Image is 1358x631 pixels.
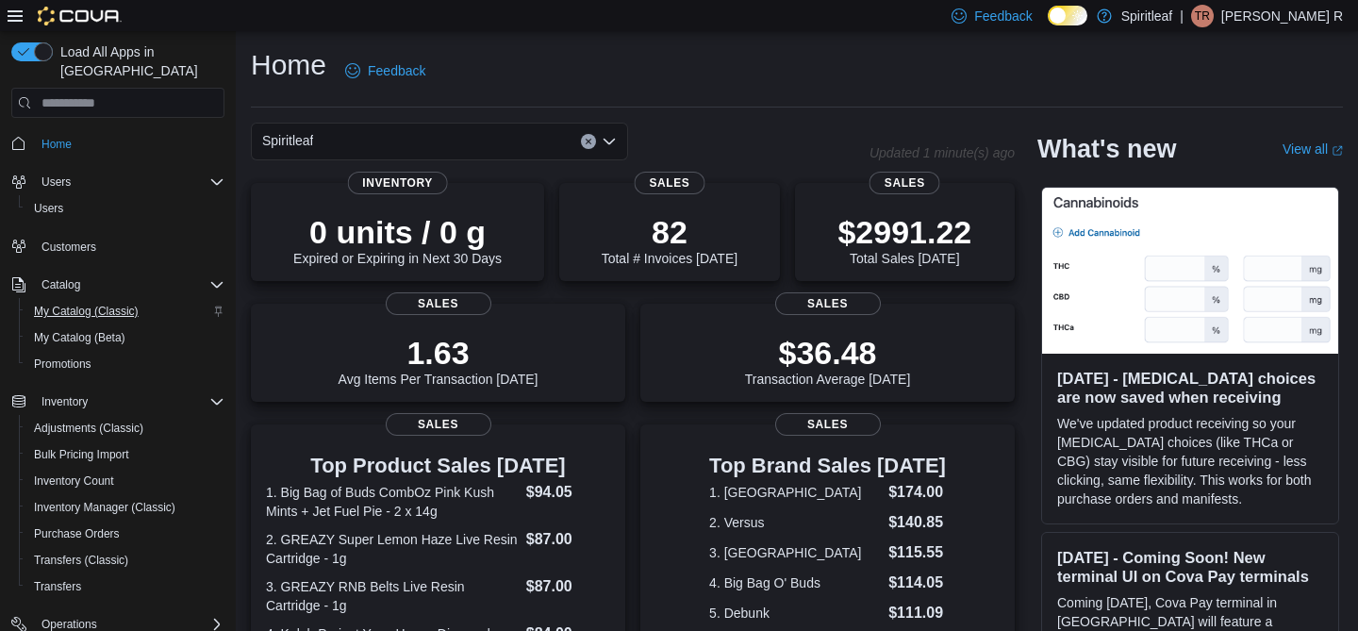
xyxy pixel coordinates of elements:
[266,455,610,477] h3: Top Product Sales [DATE]
[26,353,224,375] span: Promotions
[888,602,946,624] dd: $111.09
[34,235,224,258] span: Customers
[26,549,224,572] span: Transfers (Classic)
[4,233,232,260] button: Customers
[634,172,704,194] span: Sales
[1121,5,1172,27] p: Spiritleaf
[526,575,610,598] dd: $87.00
[709,513,881,532] dt: 2. Versus
[709,483,881,502] dt: 1. [GEOGRAPHIC_DATA]
[34,201,63,216] span: Users
[26,575,89,598] a: Transfers
[38,7,122,25] img: Cova
[339,334,538,372] p: 1.63
[34,274,88,296] button: Catalog
[709,573,881,592] dt: 4. Big Bag O' Buds
[26,549,136,572] a: Transfers (Classic)
[19,441,232,468] button: Bulk Pricing Import
[1048,6,1087,25] input: Dark Mode
[19,547,232,573] button: Transfers (Classic)
[19,298,232,324] button: My Catalog (Classic)
[339,334,538,387] div: Avg Items Per Transaction [DATE]
[1195,5,1210,27] span: TR
[26,575,224,598] span: Transfers
[1037,134,1176,164] h2: What's new
[34,171,78,193] button: Users
[602,134,617,149] button: Open list of options
[4,272,232,298] button: Catalog
[26,417,151,440] a: Adjustments (Classic)
[34,131,224,155] span: Home
[26,496,183,519] a: Inventory Manager (Classic)
[34,357,91,372] span: Promotions
[338,52,433,90] a: Feedback
[526,481,610,504] dd: $94.05
[1221,5,1343,27] p: [PERSON_NAME] R
[266,483,519,521] dt: 1. Big Bag of Buds CombOz Pink Kush Mints + Jet Fuel Pie - 2 x 14g
[34,447,129,462] span: Bulk Pricing Import
[4,129,232,157] button: Home
[26,326,224,349] span: My Catalog (Beta)
[1048,25,1049,26] span: Dark Mode
[34,171,224,193] span: Users
[581,134,596,149] button: Clear input
[775,292,881,315] span: Sales
[53,42,224,80] span: Load All Apps in [GEOGRAPHIC_DATA]
[4,389,232,415] button: Inventory
[26,443,224,466] span: Bulk Pricing Import
[34,236,104,258] a: Customers
[34,500,175,515] span: Inventory Manager (Classic)
[34,390,95,413] button: Inventory
[1191,5,1214,27] div: Trista R
[34,330,125,345] span: My Catalog (Beta)
[709,455,946,477] h3: Top Brand Sales [DATE]
[745,334,911,387] div: Transaction Average [DATE]
[837,213,971,266] div: Total Sales [DATE]
[41,137,72,152] span: Home
[34,304,139,319] span: My Catalog (Classic)
[19,351,232,377] button: Promotions
[1057,548,1323,586] h3: [DATE] - Coming Soon! New terminal UI on Cova Pay terminals
[26,470,122,492] a: Inventory Count
[26,443,137,466] a: Bulk Pricing Import
[386,292,491,315] span: Sales
[869,172,940,194] span: Sales
[26,326,133,349] a: My Catalog (Beta)
[888,481,946,504] dd: $174.00
[293,213,502,251] p: 0 units / 0 g
[526,528,610,551] dd: $87.00
[34,390,224,413] span: Inventory
[974,7,1032,25] span: Feedback
[19,468,232,494] button: Inventory Count
[293,213,502,266] div: Expired or Expiring in Next 30 Days
[41,240,96,255] span: Customers
[26,470,224,492] span: Inventory Count
[888,541,946,564] dd: $115.55
[4,169,232,195] button: Users
[26,417,224,440] span: Adjustments (Classic)
[368,61,425,80] span: Feedback
[266,577,519,615] dt: 3. GREAZY RNB Belts Live Resin Cartridge - 1g
[775,413,881,436] span: Sales
[26,496,224,519] span: Inventory Manager (Classic)
[262,129,313,152] span: Spiritleaf
[26,197,224,220] span: Users
[34,579,81,594] span: Transfers
[34,133,79,156] a: Home
[41,394,88,409] span: Inventory
[1057,414,1323,508] p: We've updated product receiving so your [MEDICAL_DATA] choices (like THCa or CBG) stay visible fo...
[19,521,232,547] button: Purchase Orders
[34,473,114,489] span: Inventory Count
[19,415,232,441] button: Adjustments (Classic)
[386,413,491,436] span: Sales
[709,604,881,623] dt: 5. Debunk
[26,523,127,545] a: Purchase Orders
[19,494,232,521] button: Inventory Manager (Classic)
[602,213,737,266] div: Total # Invoices [DATE]
[41,174,71,190] span: Users
[745,334,911,372] p: $36.48
[26,300,146,323] a: My Catalog (Classic)
[1180,5,1184,27] p: |
[26,197,71,220] a: Users
[19,573,232,600] button: Transfers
